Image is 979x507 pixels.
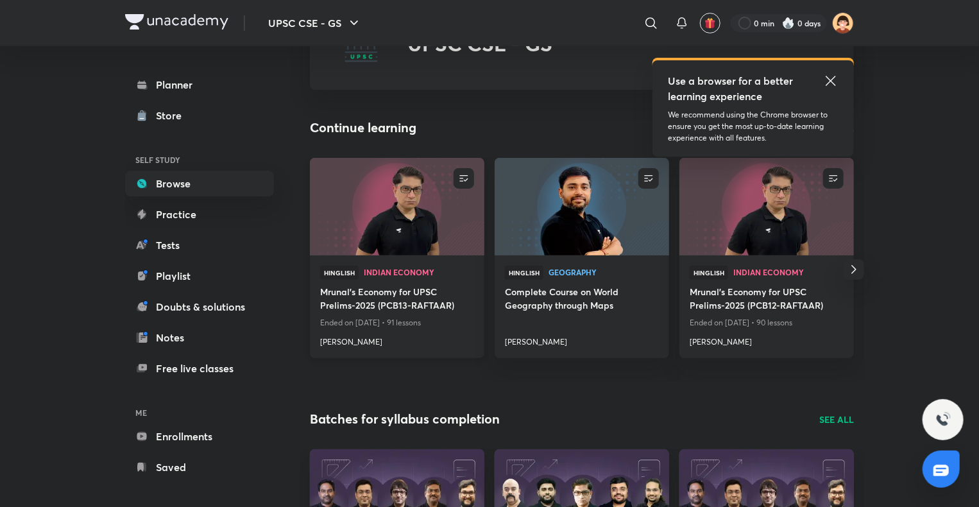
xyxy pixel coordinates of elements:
[125,103,274,128] a: Store
[125,356,274,381] a: Free live classes
[832,12,854,34] img: Karan Singh
[125,171,274,196] a: Browse
[260,10,370,36] button: UPSC CSE - GS
[733,268,844,276] span: Indian Economy
[505,331,659,348] a: [PERSON_NAME]
[690,285,844,314] a: Mrunal’s Economy for UPSC Prelims-2025 (PCB12-RAFTAAR)
[668,109,839,144] p: We recommend using the Chrome browser to ensure you get the most up-to-date learning experience w...
[493,157,670,256] img: new-thumbnail
[125,263,274,289] a: Playlist
[310,158,484,255] a: new-thumbnail
[308,157,486,256] img: new-thumbnail
[679,158,854,255] a: new-thumbnail
[310,118,416,137] h2: Continue learning
[125,454,274,480] a: Saved
[549,268,659,276] span: Geography
[782,17,795,30] img: streak
[364,268,474,277] a: Indian Economy
[700,13,720,33] button: avatar
[125,325,274,350] a: Notes
[733,268,844,277] a: Indian Economy
[125,14,228,30] img: Company Logo
[690,331,844,348] a: [PERSON_NAME]
[677,157,855,256] img: new-thumbnail
[125,402,274,424] h6: ME
[505,285,659,314] a: Complete Course on World Geography through Maps
[690,314,844,331] p: Ended on [DATE] • 90 lessons
[819,413,854,426] a: SEE ALL
[668,73,796,104] h5: Use a browser for a better learning experience
[407,31,552,56] h2: UPSC CSE - GS
[549,268,659,277] a: Geography
[125,72,274,98] a: Planner
[125,232,274,258] a: Tests
[125,14,228,33] a: Company Logo
[364,268,474,276] span: Indian Economy
[125,202,274,227] a: Practice
[125,149,274,171] h6: SELF STUDY
[320,314,474,331] p: Ended on [DATE] • 91 lessons
[320,331,474,348] a: [PERSON_NAME]
[156,108,189,123] div: Store
[320,285,474,314] a: Mrunal’s Economy for UPSC Prelims-2025 (PCB13-RAFTAAR)
[125,294,274,320] a: Doubts & solutions
[704,17,716,29] img: avatar
[310,409,500,429] h2: Batches for syllabus completion
[320,266,359,280] span: Hinglish
[125,424,274,449] a: Enrollments
[495,158,669,255] a: new-thumbnail
[935,412,951,427] img: ttu
[505,266,543,280] span: Hinglish
[690,266,728,280] span: Hinglish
